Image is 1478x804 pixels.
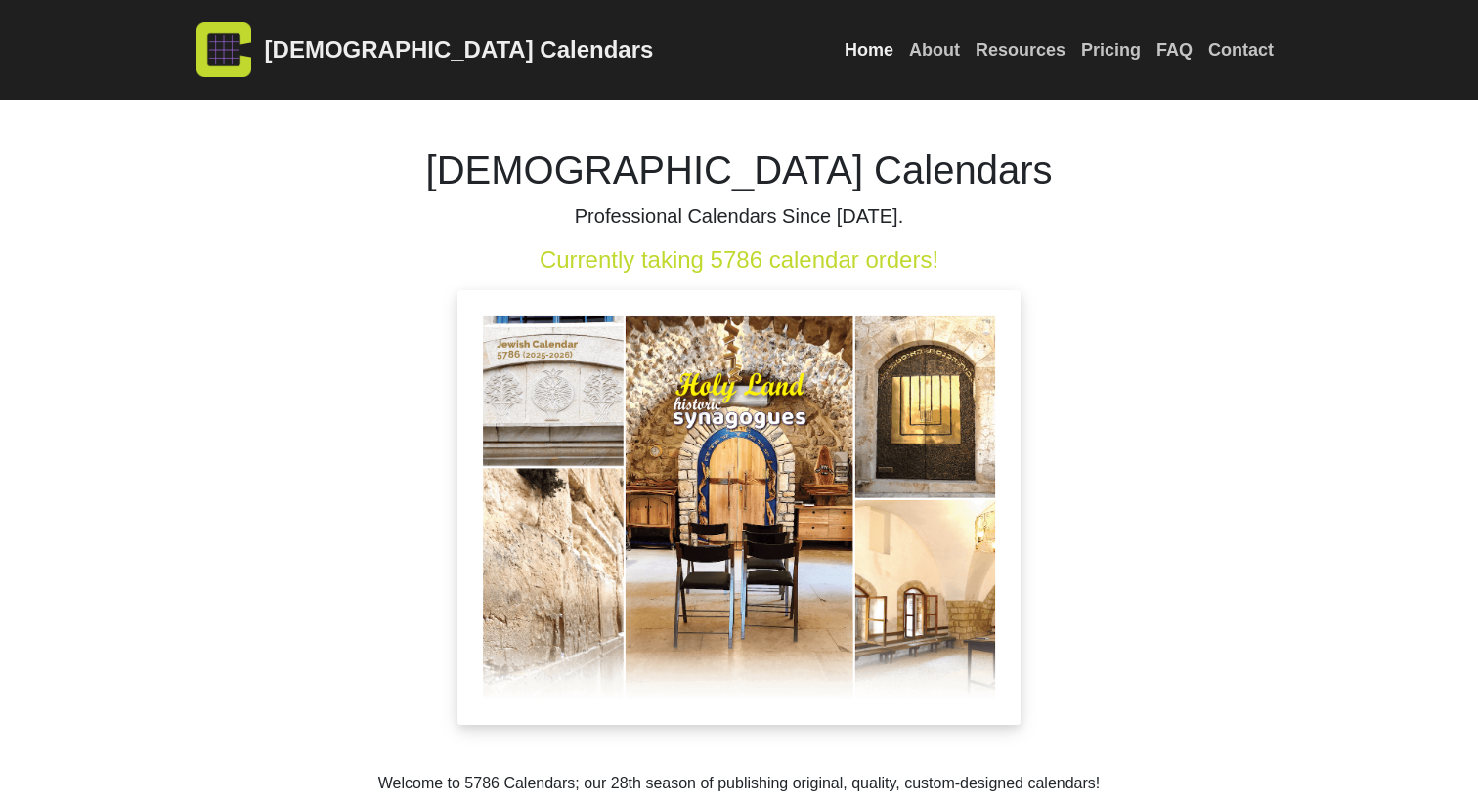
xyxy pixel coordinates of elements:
[196,8,653,92] a: [DEMOGRAPHIC_DATA] Calendars
[1149,29,1200,71] a: FAQ
[837,29,901,71] a: Home
[196,201,1282,231] p: Professional Calendars Since [DATE].
[196,772,1282,795] p: Welcome to 5786 Calendars; our 28th season of publishing original, quality, custom-designed calen...
[1200,29,1282,71] a: Contact
[968,29,1073,71] a: Resources
[196,246,1282,275] h4: Currently taking 5786 calendar orders!
[196,22,251,77] img: logo-dark.png
[196,147,1282,193] h1: [DEMOGRAPHIC_DATA] Calendars
[1073,29,1149,71] a: Pricing
[901,29,968,71] a: About
[257,36,654,63] span: [DEMOGRAPHIC_DATA] Calendars
[457,290,1021,725] img: Chabad Calendars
